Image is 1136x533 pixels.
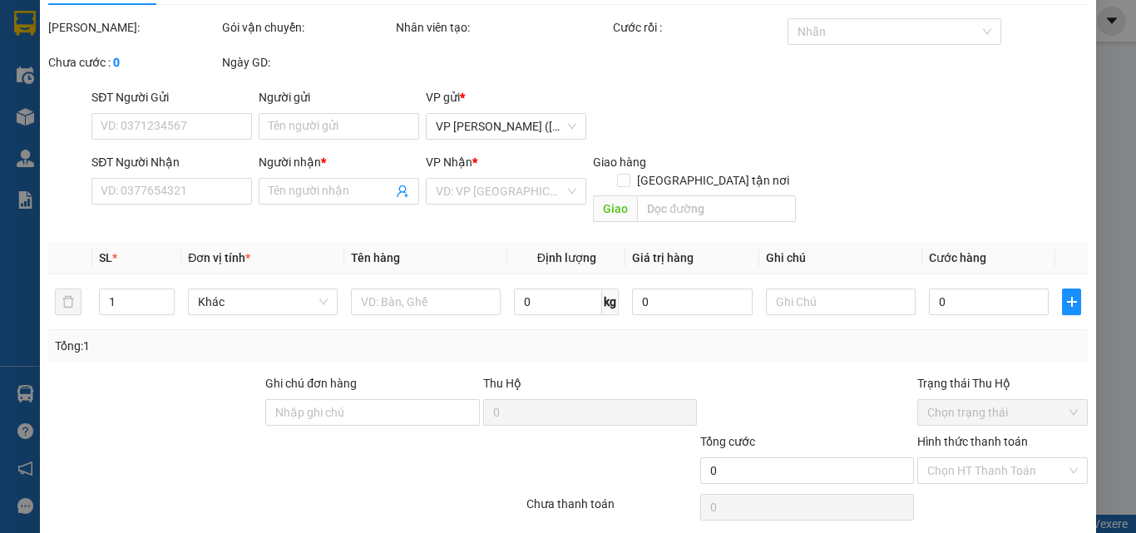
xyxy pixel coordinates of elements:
[265,377,357,390] label: Ghi chú đơn hàng
[259,88,419,106] div: Người gửi
[43,108,134,124] span: KO BAO HƯ BỂ
[1062,289,1081,315] button: plus
[222,53,393,72] div: Ngày GD:
[759,242,922,274] th: Ghi chú
[396,18,610,37] div: Nhân viên tạo:
[536,251,595,264] span: Định lượng
[426,155,472,169] span: VP Nhận
[929,251,986,264] span: Cước hàng
[7,72,243,87] p: NHẬN:
[593,155,646,169] span: Giao hàng
[56,9,193,25] strong: BIÊN NHẬN GỬI HÀNG
[55,289,81,315] button: delete
[48,18,219,37] div: [PERSON_NAME]:
[7,32,243,64] p: GỬI:
[198,289,328,314] span: Khác
[55,337,440,355] div: Tổng: 1
[482,377,521,390] span: Thu Hộ
[351,289,501,315] input: VD: Bàn, Ghế
[700,435,755,448] span: Tổng cước
[113,56,120,69] b: 0
[632,251,694,264] span: Giá trị hàng
[259,153,419,171] div: Người nhận
[396,185,409,198] span: user-add
[613,18,783,37] div: Cước rồi :
[48,53,219,72] div: Chưa cước :
[47,72,161,87] span: VP Trà Vinh (Hàng)
[426,88,586,106] div: VP gửi
[99,251,112,264] span: SL
[265,399,479,426] input: Ghi chú đơn hàng
[593,195,637,222] span: Giao
[436,114,576,139] span: VP Trần Phú (Hàng)
[917,435,1028,448] label: Hình thức thanh toán
[602,289,619,315] span: kg
[7,108,134,124] span: GIAO:
[89,90,131,106] span: út trinh
[927,400,1078,425] span: Chọn trạng thái
[152,48,178,64] span: luân
[91,153,252,171] div: SĐT Người Nhận
[7,32,178,64] span: VP [PERSON_NAME] ([GEOGRAPHIC_DATA]) -
[917,374,1088,392] div: Trạng thái Thu Hộ
[525,495,699,524] div: Chưa thanh toán
[630,171,795,190] span: [GEOGRAPHIC_DATA] tận nơi
[7,90,131,106] span: 0977945965 -
[351,251,400,264] span: Tên hàng
[766,289,916,315] input: Ghi Chú
[222,18,393,37] div: Gói vận chuyển:
[91,88,252,106] div: SĐT Người Gửi
[188,251,250,264] span: Đơn vị tính
[637,195,795,222] input: Dọc đường
[1063,295,1080,308] span: plus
